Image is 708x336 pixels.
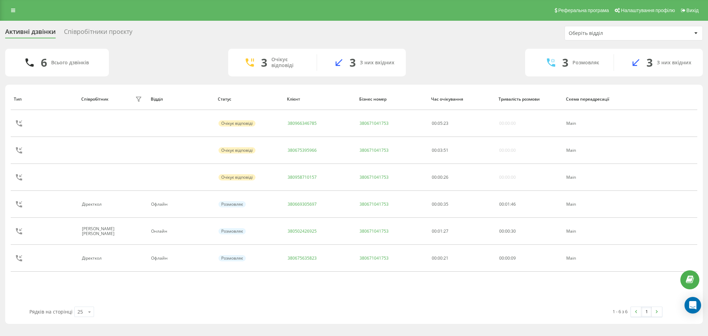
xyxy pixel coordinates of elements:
span: 09 [511,255,516,261]
a: 380671041753 [360,228,389,234]
span: Рядків на сторінці [29,308,73,315]
a: 380675635823 [288,255,317,261]
div: Розмовляє [572,60,599,66]
span: Вихід [687,8,699,13]
span: 00 [432,174,437,180]
div: Активні дзвінки [5,28,56,39]
span: 30 [511,228,516,234]
div: Клієнт [287,97,353,102]
span: 00 [499,255,504,261]
div: 3 [646,56,653,69]
div: Main [566,202,626,207]
span: 00 [432,147,437,153]
div: З них вхідних [360,60,394,66]
a: 380966346785 [288,120,317,126]
div: Схема переадресації [566,97,627,102]
div: 00:00:00 [499,148,516,153]
div: [PERSON_NAME] [PERSON_NAME] [82,226,133,236]
div: 3 [562,56,568,69]
span: Налаштування профілю [621,8,675,13]
div: 00:01:27 [432,229,492,234]
span: 00 [505,228,510,234]
div: : : [432,121,448,126]
div: : : [499,229,516,234]
div: 00:00:00 [499,121,516,126]
div: Main [566,256,626,261]
div: Очікує відповіді [271,57,306,68]
a: 380958710157 [288,174,317,180]
div: Діректкол [82,256,103,261]
a: 380671041753 [360,120,389,126]
span: 03 [438,147,442,153]
div: Оберіть відділ [569,30,651,36]
div: Час очікування [431,97,492,102]
div: Відділ [151,97,212,102]
div: Очікує відповіді [218,120,255,127]
div: Open Intercom Messenger [684,297,701,314]
span: 00 [505,255,510,261]
div: 6 [41,56,47,69]
div: Тривалість розмови [499,97,559,102]
div: Main [566,229,626,234]
a: 380502426925 [288,228,317,234]
span: 01 [505,201,510,207]
div: Очікує відповіді [218,174,255,180]
span: 00 [499,228,504,234]
a: 380671041753 [360,174,389,180]
div: 25 [77,308,83,315]
div: Онлайн [151,229,211,234]
span: 05 [438,120,442,126]
div: Офлайн [151,256,211,261]
div: : : [499,256,516,261]
div: Розмовляє [218,255,246,261]
div: Всього дзвінків [51,60,89,66]
a: 380669305697 [288,201,317,207]
div: Статус [218,97,280,102]
span: 46 [511,201,516,207]
div: Бізнес номер [359,97,425,102]
div: 3 [261,56,267,69]
div: Офлайн [151,202,211,207]
div: : : [432,148,448,153]
div: Розмовляє [218,228,246,234]
div: 3 [350,56,356,69]
span: 00 [432,120,437,126]
span: 51 [444,147,448,153]
div: 00:00:21 [432,256,492,261]
div: : : [499,202,516,207]
a: 380671041753 [360,147,389,153]
div: : : [432,175,448,180]
a: 380675395966 [288,147,317,153]
div: Очікує відповіді [218,147,255,153]
div: Співробітник [81,97,109,102]
div: Main [566,148,626,153]
span: 00 [499,201,504,207]
div: Розмовляє [218,201,246,207]
a: 380671041753 [360,255,389,261]
a: 1 [641,307,652,317]
span: 00 [438,174,442,180]
div: 1 - 6 з 6 [613,308,627,315]
div: Тип [14,97,75,102]
div: З них вхідних [657,60,691,66]
span: 23 [444,120,448,126]
a: 380671041753 [360,201,389,207]
div: Діректкол [82,202,103,207]
div: Співробітники проєкту [64,28,132,39]
span: Реферальна програма [558,8,609,13]
span: 26 [444,174,448,180]
div: 00:00:35 [432,202,492,207]
div: Main [566,175,626,180]
div: 00:00:00 [499,175,516,180]
div: Main [566,121,626,126]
